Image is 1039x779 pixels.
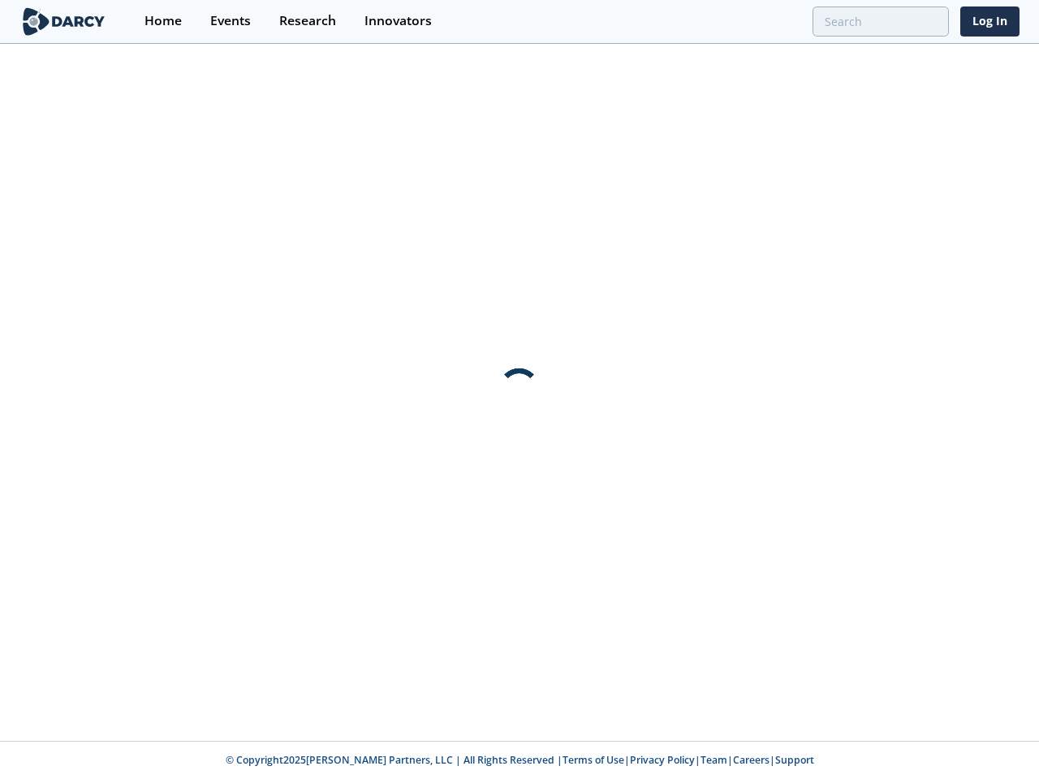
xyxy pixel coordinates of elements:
img: logo-wide.svg [19,7,108,36]
div: Events [210,15,251,28]
a: Careers [733,753,770,767]
div: Innovators [364,15,432,28]
a: Terms of Use [563,753,624,767]
input: Advanced Search [813,6,949,37]
a: Team [701,753,727,767]
a: Privacy Policy [630,753,695,767]
div: Research [279,15,336,28]
p: © Copyright 2025 [PERSON_NAME] Partners, LLC | All Rights Reserved | | | | | [23,753,1016,768]
a: Log In [960,6,1020,37]
a: Support [775,753,814,767]
div: Home [144,15,182,28]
